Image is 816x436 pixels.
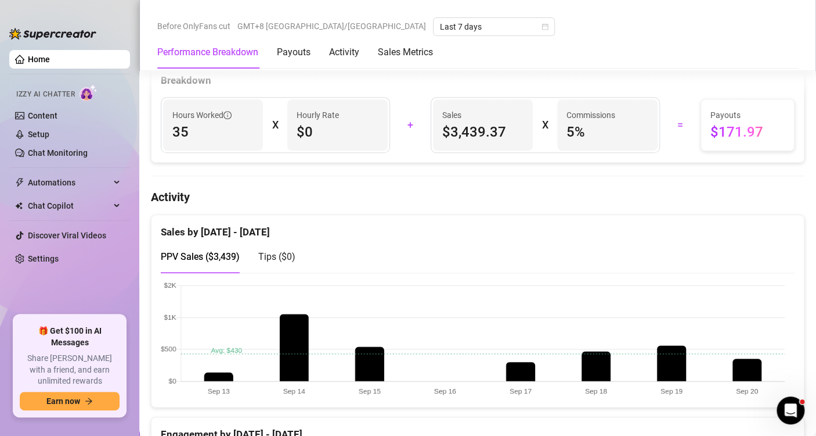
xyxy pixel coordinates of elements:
span: $171.97 [710,123,785,141]
span: Share [PERSON_NAME] with a friend, and earn unlimited rewards [20,353,120,387]
a: Chat Monitoring [28,148,88,158]
span: 🎁 Get $100 in AI Messages [20,326,120,348]
div: = [667,116,694,134]
span: Payouts [710,109,785,121]
span: Hours Worked [172,109,232,121]
span: Tips ( $0 ) [258,251,295,262]
span: thunderbolt [15,178,24,187]
span: GMT+8 [GEOGRAPHIC_DATA]/[GEOGRAPHIC_DATA] [237,17,426,35]
div: Activity [329,45,359,59]
div: X [542,116,548,134]
div: X [272,116,278,134]
div: Sales Metrics [378,45,433,59]
a: Home [28,55,50,64]
span: Before OnlyFans cut [157,17,230,35]
span: 5 % [566,123,648,141]
div: Sales by [DATE] - [DATE] [161,215,795,240]
span: Last 7 days [440,18,548,35]
span: calendar [541,23,548,30]
div: Performance Breakdown [157,45,258,59]
img: Chat Copilot [15,202,23,210]
div: Payouts [277,45,310,59]
h4: Activity [151,189,804,205]
span: info-circle [223,111,232,119]
article: Commissions [566,109,615,121]
button: Earn nowarrow-right [20,392,120,410]
span: PPV Sales ( $3,439 ) [161,251,240,262]
a: Settings [28,254,59,263]
a: Discover Viral Videos [28,231,106,240]
article: Hourly Rate [297,109,339,121]
span: 35 [172,123,254,141]
span: Chat Copilot [28,196,110,215]
span: Sales [442,109,523,121]
img: logo-BBDzfeDw.svg [9,28,96,40]
span: Automations [28,173,110,192]
div: + [397,116,424,134]
span: $0 [297,123,378,141]
a: Setup [28,130,49,139]
iframe: Intercom live chat [777,396,804,424]
span: Earn now [46,396,80,406]
img: AI Chatter [80,84,98,101]
span: arrow-right [85,397,93,405]
a: Content [28,111,57,120]
span: Izzy AI Chatter [16,89,75,100]
span: $3,439.37 [442,123,523,141]
div: Breakdown [161,73,795,88]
